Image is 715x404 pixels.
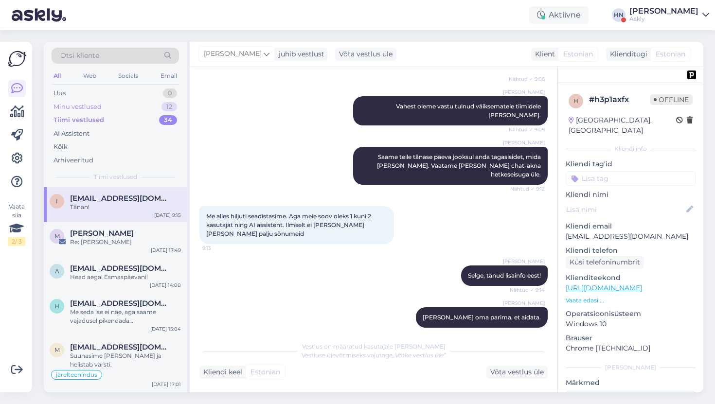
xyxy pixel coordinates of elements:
[687,70,696,79] img: pd
[468,272,541,279] span: Selge, tänud lisainfo eest!
[629,15,698,23] div: Askly
[569,115,676,136] div: [GEOGRAPHIC_DATA], [GEOGRAPHIC_DATA]
[70,308,181,325] div: Me seda ise ei näe, aga saame vajadusel pikendada [PERSON_NAME]. Kas teil [GEOGRAPHIC_DATA] tarkv...
[589,94,650,105] div: # h3p1axfx
[629,7,698,15] div: [PERSON_NAME]
[503,139,545,146] span: [PERSON_NAME]
[202,245,239,252] span: 9:13
[70,351,181,369] div: Suunasime [PERSON_NAME] ja helistab varsti.
[566,204,684,215] input: Lisa nimi
[56,372,97,378] span: järelteenindus
[206,212,373,237] span: Me alles hiljuti seadistasime. Aga meie soov oleks 1 kuni 2 kasutajat ning AI assistent. Ilmselt ...
[508,286,545,294] span: Nähtud ✓ 9:14
[54,102,102,112] div: Minu vestlused
[151,246,181,254] div: [DATE] 17:49
[70,264,171,273] span: asd@asd.ee
[152,381,181,388] div: [DATE] 17:01
[8,202,25,246] div: Vaata siia
[302,343,446,350] span: Vestlus on määratud kasutajale [PERSON_NAME]
[566,309,696,319] p: Operatsioonisüsteem
[150,281,181,289] div: [DATE] 14:00
[116,70,140,82] div: Socials
[566,363,696,372] div: [PERSON_NAME]
[486,366,548,379] div: Võta vestlus üle
[656,49,685,59] span: Estonian
[70,343,171,351] span: mihkel.sepp@rahvaraamat.ee
[81,70,98,82] div: Web
[54,232,60,240] span: m
[8,50,26,68] img: Askly Logo
[566,333,696,343] p: Brauser
[377,153,542,178] span: Saame teile tänase päeva jooksul anda tagasisidet, mida [PERSON_NAME]. Vaatame [PERSON_NAME] chat...
[54,88,66,98] div: Uus
[56,197,58,205] span: i
[70,203,181,211] div: Tänan!
[250,367,280,377] span: Estonian
[650,94,693,105] span: Offline
[393,351,446,359] i: „Võtke vestlus üle”
[335,48,396,61] div: Võta vestlus üle
[54,302,59,310] span: h
[396,103,542,119] span: Vahest oleme vastu tulnud väiksematele tiimidele [PERSON_NAME].
[612,8,626,22] div: HN
[159,115,177,125] div: 34
[8,237,25,246] div: 2 / 3
[54,115,104,125] div: Tiimi vestlused
[573,97,578,105] span: h
[629,7,709,23] a: [PERSON_NAME]Askly
[508,126,545,133] span: Nähtud ✓ 9:09
[54,156,93,165] div: Arhiveeritud
[566,171,696,186] input: Lisa tag
[55,267,59,275] span: a
[566,159,696,169] p: Kliendi tag'id
[566,283,642,292] a: [URL][DOMAIN_NAME]
[503,299,545,307] span: [PERSON_NAME]
[508,75,545,83] span: Nähtud ✓ 9:08
[566,296,696,305] p: Vaata edasi ...
[70,273,181,281] div: Head aega! Esmaspäevani!
[70,299,171,308] span: heleri.otsmaa@gmail.com
[508,185,545,193] span: Nähtud ✓ 9:12
[94,173,137,181] span: Tiimi vestlused
[566,343,696,353] p: Chrome [TECHNICAL_ID]
[606,49,647,59] div: Klienditugi
[566,221,696,231] p: Kliendi email
[150,325,181,333] div: [DATE] 15:04
[566,231,696,242] p: [EMAIL_ADDRESS][DOMAIN_NAME]
[54,142,68,152] div: Kõik
[199,367,242,377] div: Kliendi keel
[566,378,696,388] p: Märkmed
[70,238,181,246] div: Re: [PERSON_NAME]
[60,51,99,61] span: Otsi kliente
[159,70,179,82] div: Email
[154,211,181,219] div: [DATE] 9:15
[70,229,134,238] span: martin soorand
[566,319,696,329] p: Windows 10
[529,6,589,24] div: Aktiivne
[275,49,324,59] div: juhib vestlust
[566,246,696,256] p: Kliendi telefon
[566,190,696,200] p: Kliendi nimi
[503,258,545,265] span: [PERSON_NAME]
[70,194,171,203] span: info@teddystudio.ee
[503,88,545,96] span: [PERSON_NAME]
[161,102,177,112] div: 12
[163,88,177,98] div: 0
[54,346,60,353] span: m
[566,144,696,153] div: Kliendi info
[204,49,262,59] span: [PERSON_NAME]
[566,256,644,269] div: Küsi telefoninumbrit
[563,49,593,59] span: Estonian
[52,70,63,82] div: All
[54,129,89,139] div: AI Assistent
[302,351,446,359] span: Vestluse ülevõtmiseks vajutage
[531,49,555,59] div: Klient
[423,314,541,321] span: [PERSON_NAME] oma parima, et aidata.
[566,273,696,283] p: Klienditeekond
